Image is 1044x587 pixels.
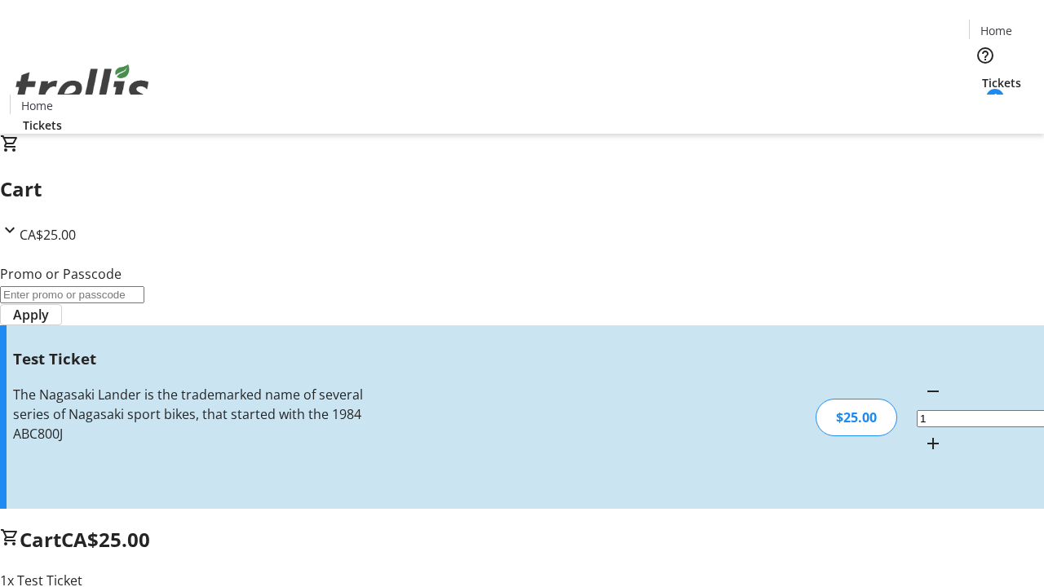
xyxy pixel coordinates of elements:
[13,347,369,370] h3: Test Ticket
[816,399,897,436] div: $25.00
[10,117,75,134] a: Tickets
[10,46,155,128] img: Orient E2E Organization DZeOS9eTtn's Logo
[969,74,1034,91] a: Tickets
[917,427,949,460] button: Increment by one
[969,39,1002,72] button: Help
[61,526,150,553] span: CA$25.00
[917,375,949,408] button: Decrement by one
[980,22,1012,39] span: Home
[970,22,1022,39] a: Home
[21,97,53,114] span: Home
[969,91,1002,124] button: Cart
[13,305,49,324] span: Apply
[982,74,1021,91] span: Tickets
[23,117,62,134] span: Tickets
[13,385,369,444] div: The Nagasaki Lander is the trademarked name of several series of Nagasaki sport bikes, that start...
[20,226,76,244] span: CA$25.00
[11,97,63,114] a: Home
